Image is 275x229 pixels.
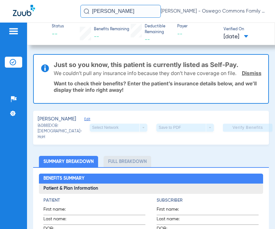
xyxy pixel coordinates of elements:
[104,156,151,167] li: Full Breakdown
[38,115,76,123] span: [PERSON_NAME]
[38,123,90,140] span: (6088) DOB: [DEMOGRAPHIC_DATA] - HoH
[54,62,261,68] h3: Just so you know, this patient is currently listed as Self-Pay.
[177,24,218,30] span: Payer
[43,216,75,224] span: Last name:
[39,156,98,167] li: Summary Breakdown
[43,206,75,215] span: First name:
[145,24,171,35] span: Deductible Remaining
[224,27,264,33] span: Verified On
[161,8,267,14] span: [PERSON_NAME] - Oswego Commons Family Dental
[52,24,64,30] span: Status
[177,30,218,38] span: --
[39,184,263,194] h3: Patient & Plan Information
[80,5,161,18] input: Search for patients
[242,70,261,76] a: Dismiss
[94,27,129,33] span: Benefits Remaining
[224,33,248,41] span: [DATE]
[39,174,263,184] h2: Benefits Summary
[157,216,188,224] span: Last name:
[157,197,259,204] h4: Subscriber
[8,27,19,35] img: hamburger-icon
[157,206,188,215] span: First name:
[54,80,261,93] p: Want to check their benefits? Enter the patient’s insurance details below, and we’ll display thei...
[13,5,35,16] img: Zuub Logo
[43,197,145,204] h4: Patient
[94,34,99,39] span: --
[84,117,90,123] span: Edit
[84,8,89,14] img: Search Icon
[145,37,150,42] span: --
[41,64,49,72] img: info-icon
[54,70,236,76] p: We couldn’t pull any insurance info because they don’t have coverage on file.
[52,30,64,38] span: --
